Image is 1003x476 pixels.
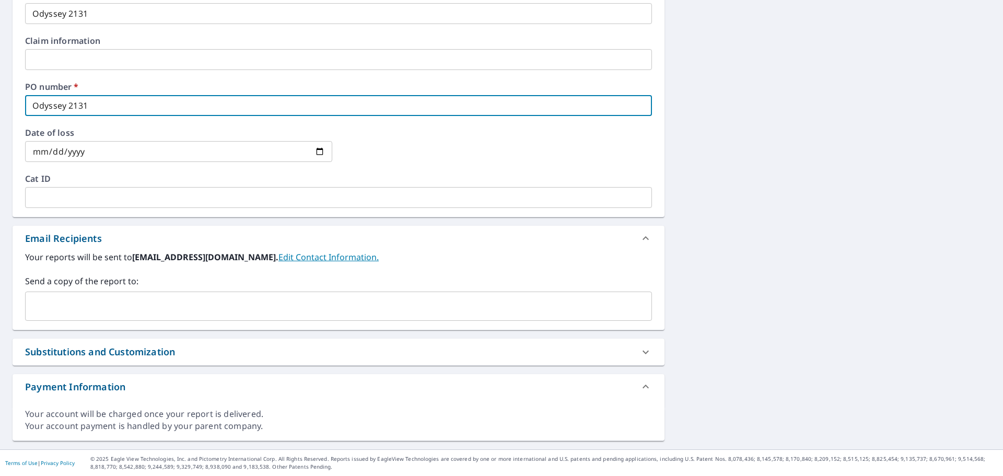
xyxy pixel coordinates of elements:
[25,83,652,91] label: PO number
[90,455,998,471] p: © 2025 Eagle View Technologies, Inc. and Pictometry International Corp. All Rights Reserved. Repo...
[25,408,652,420] div: Your account will be charged once your report is delivered.
[25,380,125,394] div: Payment Information
[25,345,175,359] div: Substitutions and Customization
[25,420,652,432] div: Your account payment is handled by your parent company.
[25,175,652,183] label: Cat ID
[25,37,652,45] label: Claim information
[25,275,652,287] label: Send a copy of the report to:
[13,226,664,251] div: Email Recipients
[132,251,278,263] b: [EMAIL_ADDRESS][DOMAIN_NAME].
[5,459,38,467] a: Terms of Use
[41,459,75,467] a: Privacy Policy
[5,460,75,466] p: |
[13,374,664,399] div: Payment Information
[25,251,652,263] label: Your reports will be sent to
[278,251,379,263] a: EditContactInfo
[25,129,332,137] label: Date of loss
[25,231,102,246] div: Email Recipients
[13,339,664,365] div: Substitutions and Customization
